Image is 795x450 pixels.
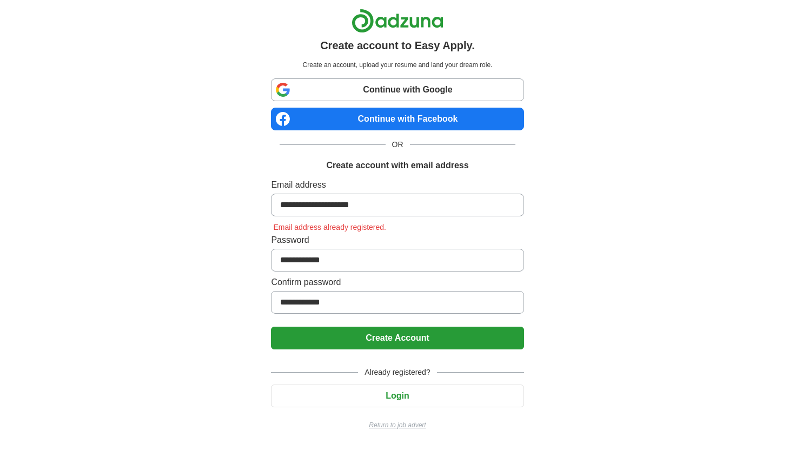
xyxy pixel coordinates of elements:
[320,37,475,54] h1: Create account to Easy Apply.
[271,391,524,400] a: Login
[326,159,468,172] h1: Create account with email address
[273,60,521,70] p: Create an account, upload your resume and land your dream role.
[271,234,524,247] label: Password
[271,327,524,349] button: Create Account
[271,78,524,101] a: Continue with Google
[386,139,410,150] span: OR
[358,367,436,378] span: Already registered?
[271,223,388,231] span: Email address already registered.
[271,420,524,430] a: Return to job advert
[352,9,443,33] img: Adzuna logo
[271,276,524,289] label: Confirm password
[271,385,524,407] button: Login
[271,108,524,130] a: Continue with Facebook
[271,178,524,191] label: Email address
